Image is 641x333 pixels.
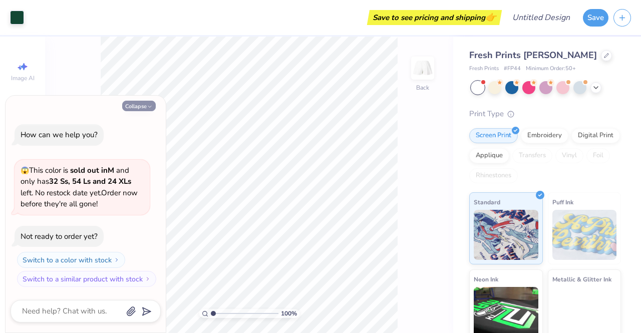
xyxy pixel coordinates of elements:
span: Standard [474,197,500,207]
img: Switch to a color with stock [114,257,120,263]
span: 100 % [281,309,297,318]
span: Fresh Prints [PERSON_NAME] [469,49,597,61]
div: Screen Print [469,128,518,143]
span: Image AI [11,74,35,82]
span: # FP44 [504,65,521,73]
span: Minimum Order: 50 + [526,65,576,73]
button: Collapse [122,101,156,111]
img: Standard [474,210,538,260]
div: Foil [586,148,610,163]
span: Fresh Prints [469,65,499,73]
strong: sold out in M [70,165,114,175]
img: Puff Ink [552,210,617,260]
div: Vinyl [555,148,583,163]
strong: 32 Ss, 54 Ls and 24 XLs [49,176,131,186]
span: This color is and only has left . No restock date yet. Order now before they're all gone! [21,165,138,209]
div: Embroidery [521,128,568,143]
span: Metallic & Glitter Ink [552,274,611,284]
div: Not ready to order yet? [21,231,98,241]
div: Rhinestones [469,168,518,183]
button: Switch to a color with stock [17,252,125,268]
span: 😱 [21,166,29,175]
div: Back [416,83,429,92]
div: Transfers [512,148,552,163]
input: Untitled Design [504,8,578,28]
img: Back [413,58,433,78]
div: Save to see pricing and shipping [370,10,499,25]
button: Save [583,9,608,27]
div: Applique [469,148,509,163]
div: How can we help you? [21,130,98,140]
span: Neon Ink [474,274,498,284]
span: Puff Ink [552,197,573,207]
div: Print Type [469,108,621,120]
button: Switch to a similar product with stock [17,271,156,287]
div: Digital Print [571,128,620,143]
span: 👉 [485,11,496,23]
img: Switch to a similar product with stock [145,276,151,282]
